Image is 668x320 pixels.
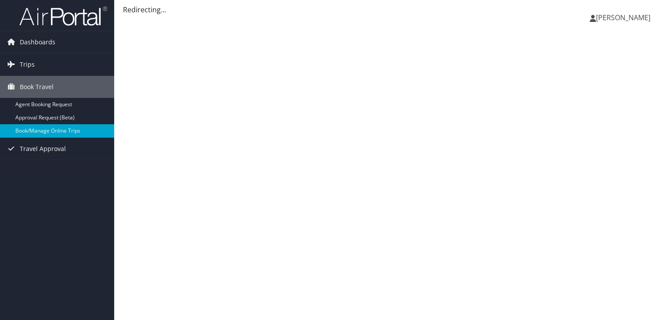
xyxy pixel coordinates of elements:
[596,13,650,22] span: [PERSON_NAME]
[123,4,659,15] div: Redirecting...
[20,138,66,160] span: Travel Approval
[20,76,54,98] span: Book Travel
[19,6,107,26] img: airportal-logo.png
[590,4,659,31] a: [PERSON_NAME]
[20,31,55,53] span: Dashboards
[20,54,35,76] span: Trips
